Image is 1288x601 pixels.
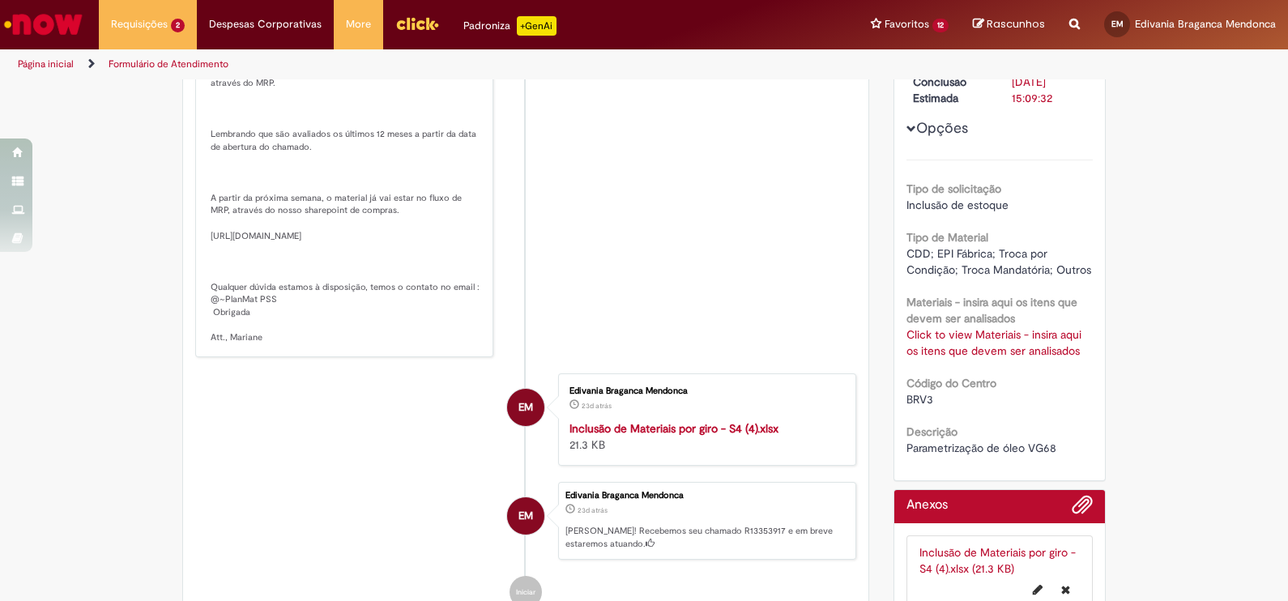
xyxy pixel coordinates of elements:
h2: Anexos [906,498,948,513]
span: Despesas Corporativas [209,16,322,32]
b: Descrição [906,424,957,439]
li: Edivania Braganca Mendonca [195,482,856,560]
time: 05/08/2025 09:09:27 [578,505,608,515]
a: Rascunhos [973,17,1045,32]
span: Rascunhos [987,16,1045,32]
a: Click to view Materiais - insira aqui os itens que devem ser analisados [906,327,1081,358]
span: EM [1111,19,1124,29]
p: +GenAi [517,16,557,36]
div: Padroniza [463,16,557,36]
span: 2 [171,19,185,32]
a: Inclusão de Materiais por giro - S4 (4).xlsx [569,421,778,436]
span: BRV3 [906,392,933,407]
a: Página inicial [18,58,74,70]
img: ServiceNow [2,8,85,40]
span: Inclusão de estoque [906,198,1009,212]
b: Tipo de solicitação [906,181,1001,196]
a: Formulário de Atendimento [109,58,228,70]
button: Adicionar anexos [1072,494,1093,523]
b: Materiais - insira aqui os itens que devem ser analisados [906,295,1077,326]
span: EM [518,497,533,535]
span: More [346,16,371,32]
img: click_logo_yellow_360x200.png [395,11,439,36]
p: [PERSON_NAME]! Recebemos seu chamado R13353917 e em breve estaremos atuando. [565,525,847,550]
dt: Conclusão Estimada [901,74,1000,106]
span: 23d atrás [582,401,612,411]
ul: Trilhas de página [12,49,847,79]
b: Tipo de Material [906,230,988,245]
span: 23d atrás [578,505,608,515]
span: 12 [932,19,949,32]
span: Favoritos [885,16,929,32]
span: Requisições [111,16,168,32]
a: Inclusão de Materiais por giro - S4 (4).xlsx (21.3 KB) [919,545,1076,576]
div: Edivania Braganca Mendonca [507,389,544,426]
span: Edivania Braganca Mendonca [1135,17,1276,31]
div: 21.3 KB [569,420,839,453]
span: CDD; EPI Fábrica; Troca por Condição; Troca Mandatória; Outros [906,246,1091,277]
div: [DATE] 15:09:32 [1012,74,1087,106]
span: EM [518,388,533,427]
time: 05/08/2025 09:08:27 [582,401,612,411]
b: Código do Centro [906,376,996,390]
div: Edivania Braganca Mendonca [569,386,839,396]
div: Edivania Braganca Mendonca [507,497,544,535]
span: Parametrização de óleo VG68 [906,441,1056,455]
div: Edivania Braganca Mendonca [565,491,847,501]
